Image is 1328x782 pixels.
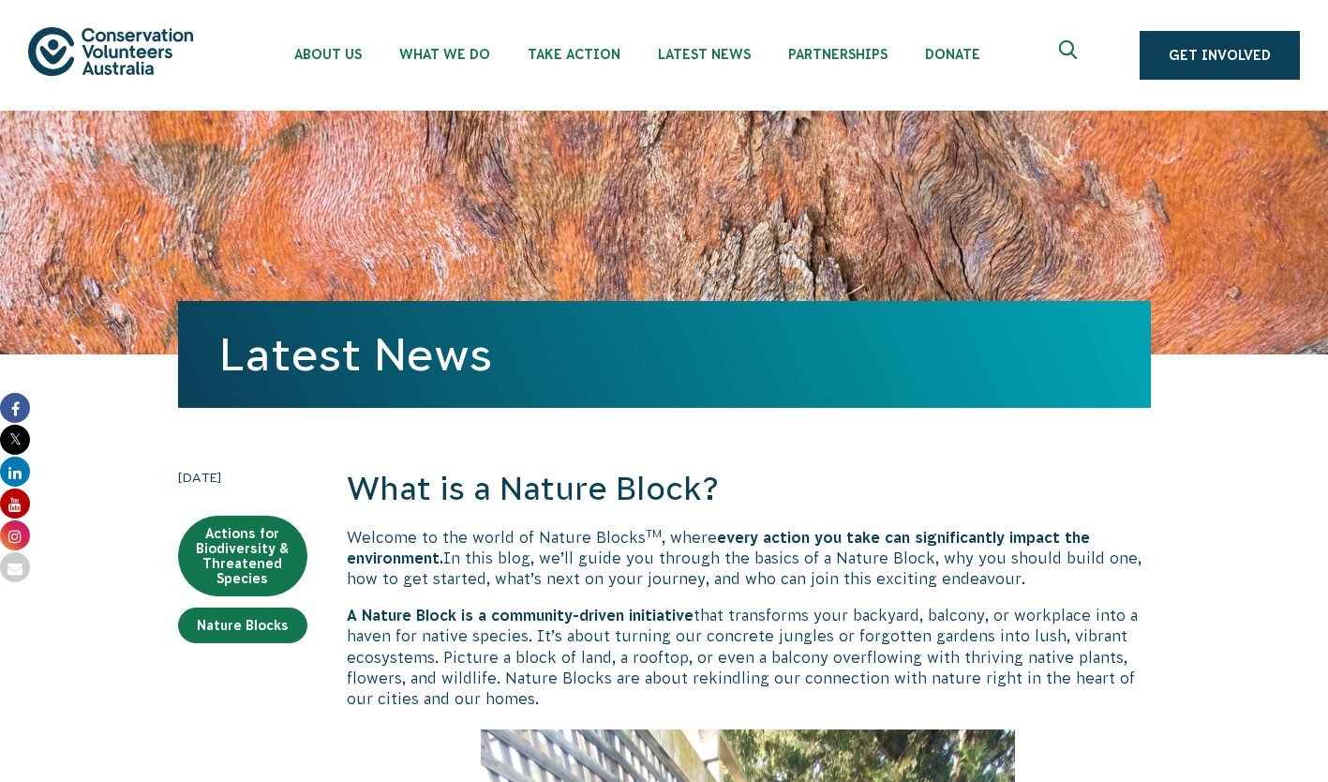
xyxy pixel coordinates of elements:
[28,27,193,75] img: logo.svg
[347,529,1090,566] strong: every action you take can significantly impact the environment.
[399,47,490,62] span: What We Do
[347,607,694,624] strong: A Nature Block is a community-driven initiative
[219,329,492,380] a: Latest News
[347,467,1151,512] h2: What is a Nature Block?
[294,47,362,62] span: About Us
[1048,33,1093,78] button: Expand search box Close search box
[1059,40,1082,70] span: Expand search box
[528,47,620,62] span: Take Action
[347,605,1151,710] p: that transforms your backyard, balcony, or workplace into a haven for native species. It’s about ...
[178,608,307,643] a: Nature Blocks
[178,516,307,596] a: Actions for Biodiversity & Threatened Species
[347,527,1151,590] p: Welcome to the world of Nature Blocks , where In this blog, we’ll guide you through the basics of...
[925,47,980,62] span: Donate
[646,527,662,540] sup: TM
[658,47,751,62] span: Latest News
[1140,31,1300,80] a: Get Involved
[178,467,307,488] time: [DATE]
[788,47,888,62] span: Partnerships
